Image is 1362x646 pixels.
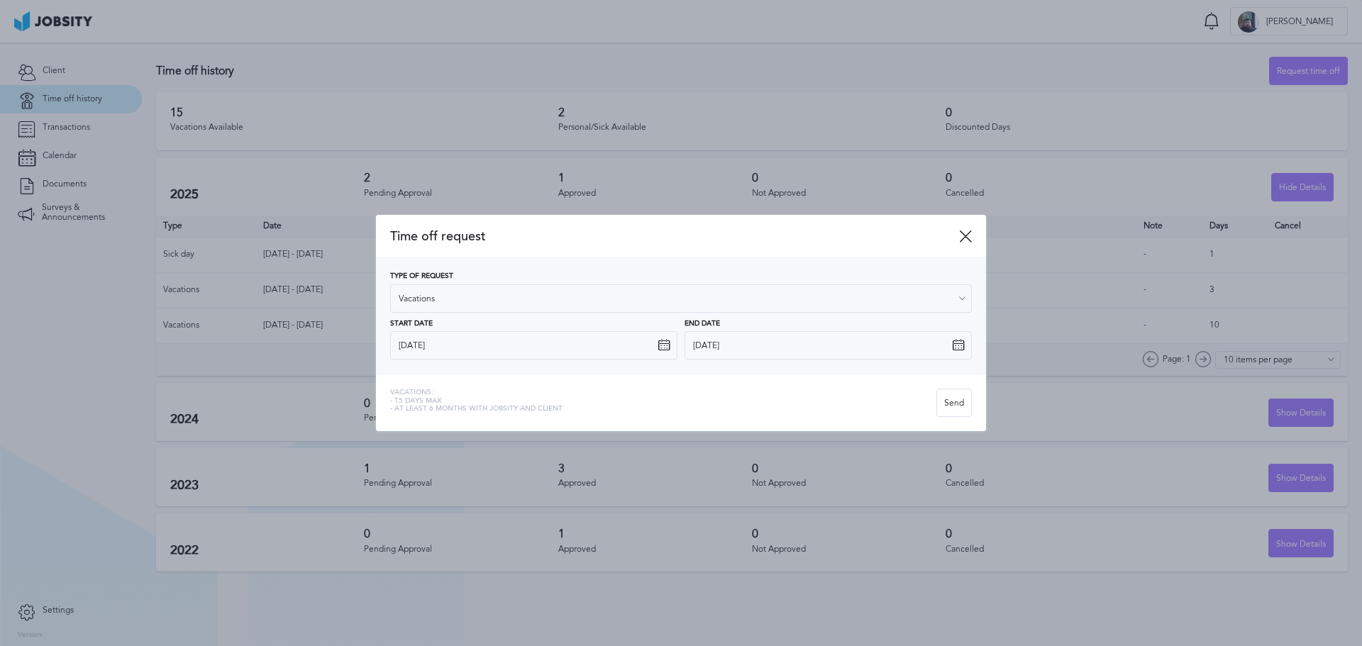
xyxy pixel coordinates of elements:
[390,320,433,328] span: Start Date
[390,272,453,281] span: Type of Request
[936,389,972,417] button: Send
[390,405,563,413] span: - At least 6 months with jobsity and client
[685,320,720,328] span: End Date
[390,229,959,244] span: Time off request
[937,389,971,418] div: Send
[390,397,563,406] span: - 15 days max
[390,389,563,397] span: Vacations:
